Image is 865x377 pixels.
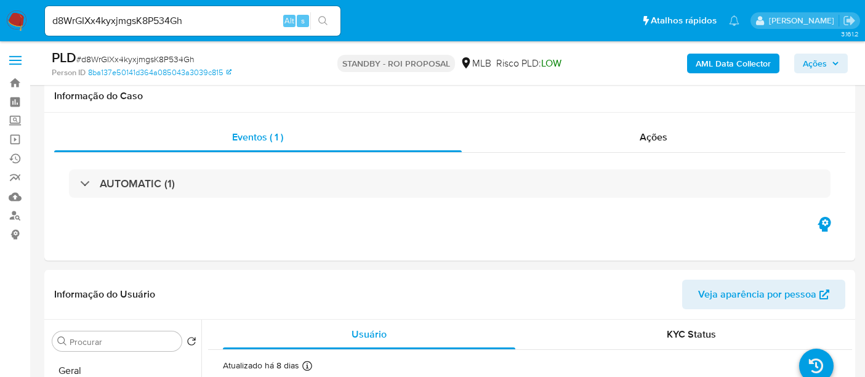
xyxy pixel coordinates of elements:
a: Sair [843,14,856,27]
h1: Informação do Usuário [54,288,155,301]
span: Risco PLD: [496,57,561,70]
h1: Informação do Caso [54,90,845,102]
span: Veja aparência por pessoa [698,280,816,309]
p: Atualizado há 8 dias [223,360,299,371]
h3: AUTOMATIC (1) [100,177,175,190]
a: Notificações [729,15,739,26]
span: Eventos ( 1 ) [232,130,283,144]
span: Atalhos rápidos [651,14,717,27]
span: Usuário [352,327,387,341]
div: MLB [460,57,491,70]
button: Procurar [57,336,67,346]
span: Ações [803,54,827,73]
button: Ações [794,54,848,73]
span: KYC Status [667,327,716,341]
button: Veja aparência por pessoa [682,280,845,309]
p: STANDBY - ROI PROPOSAL [337,55,455,72]
span: Ações [640,130,667,144]
span: LOW [541,56,561,70]
a: 8ba137e50141d364a085043a3039c815 [88,67,231,78]
button: AML Data Collector [687,54,779,73]
span: Alt [284,15,294,26]
b: AML Data Collector [696,54,771,73]
input: Pesquise usuários ou casos... [45,13,340,29]
p: erico.trevizan@mercadopago.com.br [769,15,839,26]
button: search-icon [310,12,336,30]
input: Procurar [70,336,177,347]
b: PLD [52,47,76,67]
span: s [301,15,305,26]
b: Person ID [52,67,86,78]
div: AUTOMATIC (1) [69,169,831,198]
span: # d8WrGIXx4kyxjmgsK8P534Gh [76,53,195,65]
button: Retornar ao pedido padrão [187,336,196,350]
